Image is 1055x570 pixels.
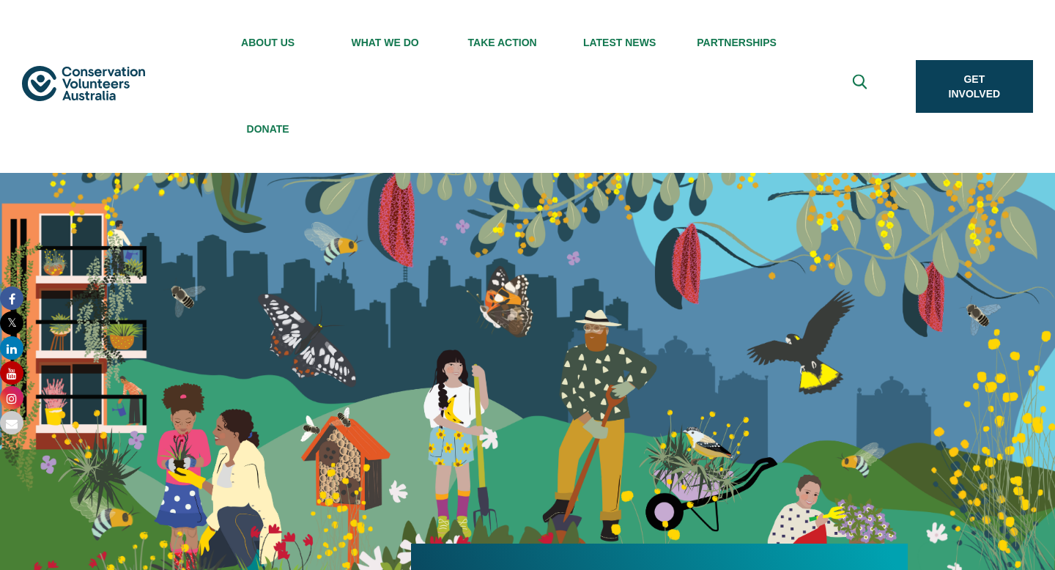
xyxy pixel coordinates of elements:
button: Expand search box Close search box [844,69,879,104]
span: About Us [210,37,327,48]
span: What We Do [327,37,444,48]
span: Latest News [561,37,678,48]
img: logo.svg [22,66,145,102]
a: Get Involved [916,60,1033,113]
span: Donate [210,123,327,135]
span: Take Action [444,37,561,48]
span: Partnerships [678,37,796,48]
span: Expand search box [852,75,870,99]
